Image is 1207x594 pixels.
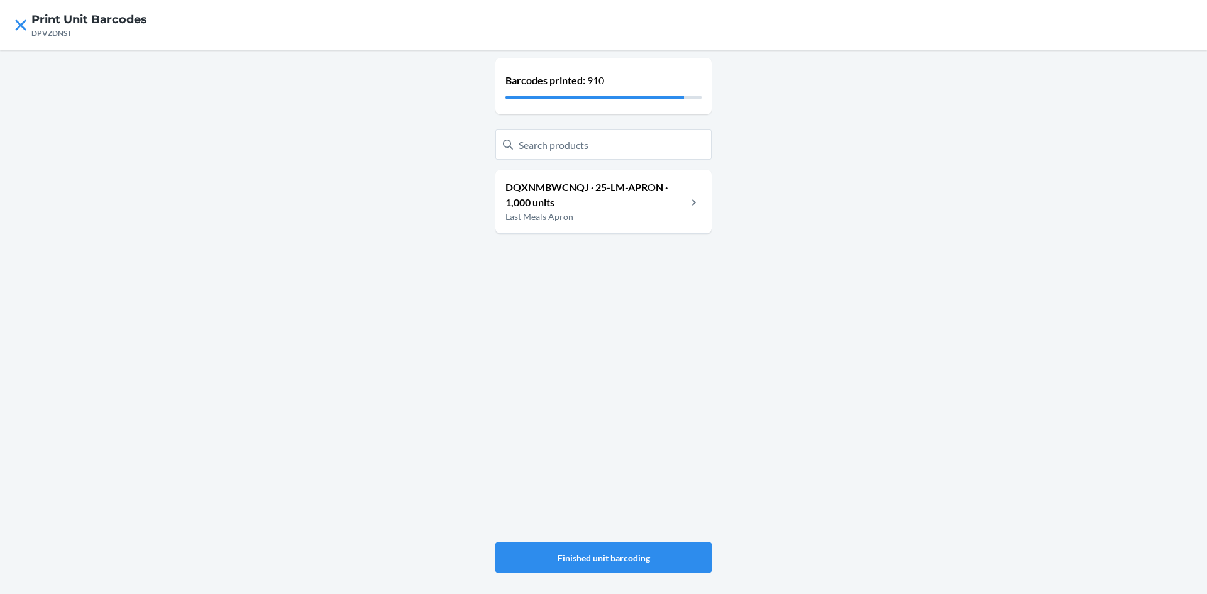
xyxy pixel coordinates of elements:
[31,28,147,39] div: DPVZDNST
[495,542,712,573] button: Finished unit barcoding
[505,180,687,210] p: DQXNMBWCNQJ · 25-LM-APRON · 1,000 units
[587,74,604,86] span: 910
[31,11,147,28] h4: Print Unit Barcodes
[495,129,712,160] input: Search products
[505,73,702,88] p: Barcodes printed:
[505,210,687,223] p: Last Meals Apron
